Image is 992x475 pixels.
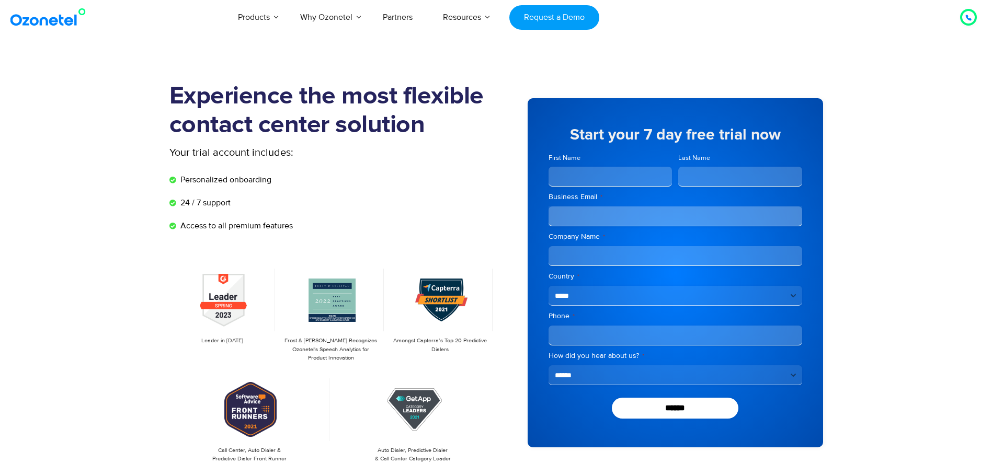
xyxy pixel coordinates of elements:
[549,153,672,163] label: First Name
[175,337,270,345] p: Leader in [DATE]
[283,337,379,363] p: Frost & [PERSON_NAME] Recognizes Ozonetel's Speech Analytics for Product Innovation
[549,231,802,242] label: Company Name
[549,192,802,202] label: Business Email
[175,446,325,464] p: Call Center, Auto Dialer & Predictive Dialer Front Runner
[169,145,418,160] p: Your trial account includes:
[549,271,802,282] label: Country
[678,153,802,163] label: Last Name
[178,173,271,186] span: Personalized onboarding
[549,311,802,321] label: Phone
[178,196,231,209] span: 24 / 7 support
[549,127,802,143] h5: Start your 7 day free trial now
[178,219,293,232] span: Access to all premium features
[338,446,488,464] p: Auto Dialer, Predictive Dialer & Call Center Category Leader
[549,351,802,361] label: How did you hear about us?
[169,82,496,140] h1: Experience the most flexible contact center solution
[509,5,599,30] a: Request a Demo
[392,337,487,354] p: Amongst Capterra’s Top 20 Predictive Dialers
